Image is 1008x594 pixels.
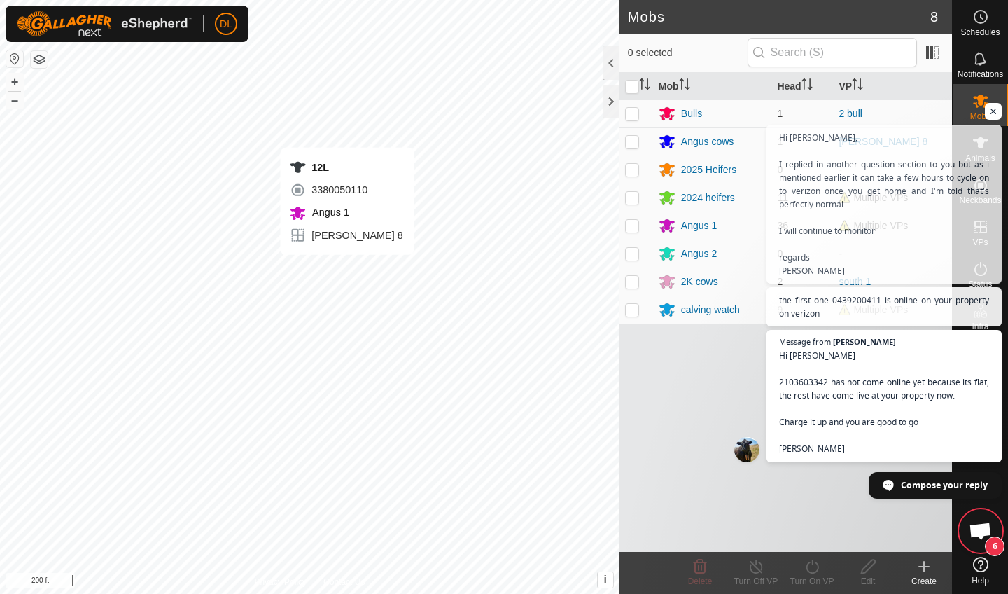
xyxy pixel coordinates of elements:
[639,81,650,92] p-sorticon: Activate to sort
[960,28,1000,36] span: Schedules
[289,159,402,176] div: 12L
[779,349,989,455] span: Hi [PERSON_NAME] 2103603342 has not come online yet because its flat, the rest have come live at ...
[748,38,917,67] input: Search (S)
[289,181,402,198] div: 3380050110
[681,303,740,317] div: calving watch
[323,576,365,588] a: Contact Us
[681,134,734,149] div: Angus cows
[309,207,349,218] span: Angus 1
[779,293,989,320] span: the first one 0439200411 is online on your property on verizon
[681,106,702,121] div: Bulls
[972,576,989,585] span: Help
[777,108,783,119] span: 1
[681,219,717,233] div: Angus 1
[852,81,863,92] p-sorticon: Activate to sort
[6,92,23,109] button: –
[31,51,48,68] button: Map Layers
[958,70,1003,78] span: Notifications
[953,551,1008,590] a: Help
[960,510,1002,552] div: Open chat
[801,81,813,92] p-sorticon: Activate to sort
[901,473,988,497] span: Compose your reply
[833,338,896,345] span: [PERSON_NAME]
[970,112,990,120] span: Mobs
[681,191,735,205] div: 2024 heifers
[784,575,840,588] div: Turn On VP
[6,74,23,90] button: +
[679,81,690,92] p-sorticon: Activate to sort
[779,131,989,277] span: Hi [PERSON_NAME], I replied in another question section to you but as i mentioned earlier it can ...
[628,8,930,25] h2: Mobs
[220,17,232,32] span: DL
[985,537,1004,556] span: 6
[598,572,613,588] button: i
[833,73,952,100] th: VP
[604,574,607,586] span: i
[254,576,307,588] a: Privacy Policy
[930,6,938,27] span: 8
[771,73,833,100] th: Head
[688,576,713,586] span: Delete
[839,108,862,119] a: 2 bull
[840,575,896,588] div: Edit
[17,11,192,36] img: Gallagher Logo
[681,247,717,261] div: Angus 2
[681,163,736,177] div: 2025 Heifers
[653,73,772,100] th: Mob
[896,575,952,588] div: Create
[628,46,748,60] span: 0 selected
[289,227,402,244] div: [PERSON_NAME] 8
[779,338,831,345] span: Message from
[681,275,718,289] div: 2K cows
[728,575,784,588] div: Turn Off VP
[6,50,23,67] button: Reset Map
